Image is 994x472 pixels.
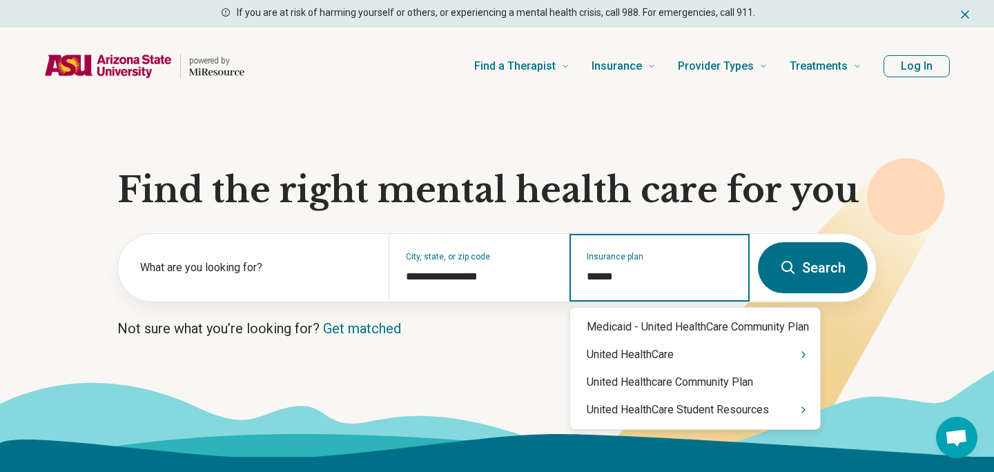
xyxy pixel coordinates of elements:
span: Provider Types [678,57,754,76]
label: What are you looking for? [140,259,372,276]
h1: Find the right mental health care for you [117,170,877,211]
div: United Healthcare Community Plan [570,368,820,396]
a: Home page [44,44,244,88]
div: Medicaid - United HealthСare Community Plan [570,313,820,341]
div: Open chat [936,417,977,458]
button: Dismiss [958,6,972,22]
p: powered by [189,55,244,66]
div: Suggestions [570,313,820,424]
p: Not sure what you’re looking for? [117,319,877,338]
p: If you are at risk of harming yourself or others, or experiencing a mental health crisis, call 98... [237,6,755,20]
button: Search [758,242,868,293]
span: Find a Therapist [474,57,556,76]
span: Treatments [790,57,848,76]
button: Log In [884,55,950,77]
a: Get matched [323,320,401,337]
span: Insurance [592,57,642,76]
div: United HealthCare [570,341,820,368]
div: United HealthCare Student Resources [570,396,820,424]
